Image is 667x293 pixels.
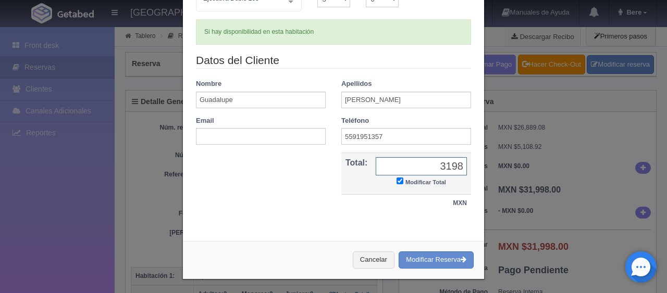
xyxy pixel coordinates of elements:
button: Cancelar [353,251,394,269]
label: Email [196,116,214,126]
th: Total: [341,153,372,195]
small: Modificar Total [405,179,446,185]
strong: MXN [453,199,467,207]
button: Modificar Reserva [399,251,474,269]
label: Teléfono [341,116,369,126]
label: Nombre [196,79,221,89]
legend: Datos del Cliente [196,53,471,69]
label: Apellidos [341,79,372,89]
div: Si hay disponibilidad en esta habitación [196,19,471,45]
input: Modificar Total [397,177,403,184]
